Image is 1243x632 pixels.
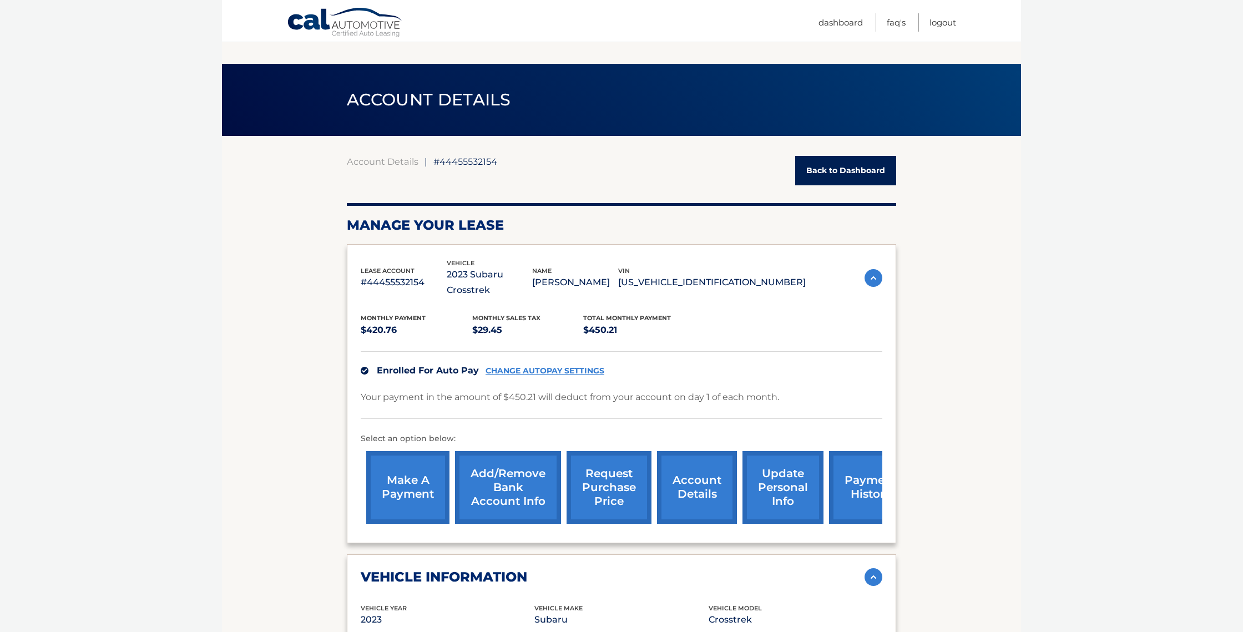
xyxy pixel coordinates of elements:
[361,569,527,585] h2: vehicle information
[347,217,896,234] h2: Manage Your Lease
[818,13,863,32] a: Dashboard
[347,156,418,167] a: Account Details
[532,275,618,290] p: [PERSON_NAME]
[472,322,584,338] p: $29.45
[455,451,561,524] a: Add/Remove bank account info
[795,156,896,185] a: Back to Dashboard
[865,568,882,586] img: accordion-active.svg
[486,366,604,376] a: CHANGE AUTOPAY SETTINGS
[887,13,906,32] a: FAQ's
[742,451,823,524] a: update personal info
[361,322,472,338] p: $420.76
[618,275,806,290] p: [US_VEHICLE_IDENTIFICATION_NUMBER]
[361,604,407,612] span: vehicle Year
[567,451,651,524] a: request purchase price
[366,451,449,524] a: make a payment
[657,451,737,524] a: account details
[361,390,779,405] p: Your payment in the amount of $450.21 will deduct from your account on day 1 of each month.
[532,267,552,275] span: name
[361,267,415,275] span: lease account
[361,367,368,375] img: check.svg
[618,267,630,275] span: vin
[829,451,912,524] a: payment history
[377,365,479,376] span: Enrolled For Auto Pay
[709,612,882,628] p: Crosstrek
[534,612,708,628] p: Subaru
[865,269,882,287] img: accordion-active.svg
[447,267,533,298] p: 2023 Subaru Crosstrek
[583,314,671,322] span: Total Monthly Payment
[287,7,403,39] a: Cal Automotive
[361,275,447,290] p: #44455532154
[433,156,497,167] span: #44455532154
[361,314,426,322] span: Monthly Payment
[534,604,583,612] span: vehicle make
[347,89,511,110] span: ACCOUNT DETAILS
[929,13,956,32] a: Logout
[361,612,534,628] p: 2023
[709,604,762,612] span: vehicle model
[425,156,427,167] span: |
[447,259,474,267] span: vehicle
[583,322,695,338] p: $450.21
[361,432,882,446] p: Select an option below:
[472,314,540,322] span: Monthly sales Tax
